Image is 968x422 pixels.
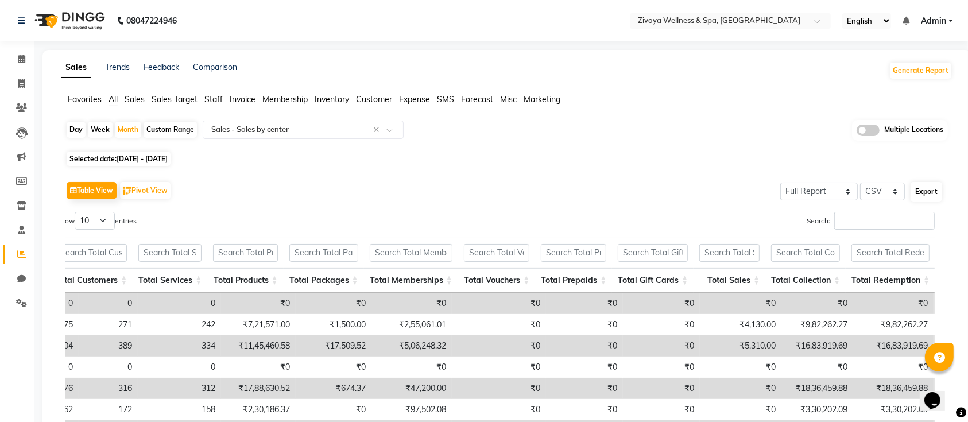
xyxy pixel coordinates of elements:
td: ₹4,130.00 [700,314,781,335]
th: Total Sales: activate to sort column ascending [694,268,765,293]
td: ₹0 [700,399,781,420]
span: Misc [500,94,517,104]
td: ₹0 [546,293,623,314]
td: 0 [79,293,138,314]
span: Customer [356,94,392,104]
th: Total Products: activate to sort column ascending [207,268,283,293]
div: Day [67,122,86,138]
td: ₹0 [623,293,700,314]
input: Search Total Packages [289,244,358,262]
td: ₹0 [221,357,296,378]
th: Total Memberships: activate to sort column ascending [364,268,458,293]
td: ₹0 [546,314,623,335]
td: ₹0 [221,293,296,314]
td: ₹5,310.00 [700,335,781,357]
td: ₹7,21,571.00 [221,314,296,335]
td: ₹0 [546,378,623,399]
td: ₹9,82,262.27 [853,314,934,335]
td: 389 [79,335,138,357]
span: Multiple Locations [884,125,943,136]
span: [DATE] - [DATE] [117,154,168,163]
td: ₹17,509.52 [296,335,371,357]
td: 271 [79,314,138,335]
span: All [109,94,118,104]
td: 0 [138,293,221,314]
td: ₹674.37 [296,378,371,399]
td: ₹0 [781,357,853,378]
span: Expense [399,94,430,104]
td: ₹0 [371,293,452,314]
input: Search Total Prepaids [541,244,606,262]
iframe: chat widget [920,376,957,411]
td: ₹0 [623,314,700,335]
th: Total Collection: activate to sort column ascending [765,268,846,293]
td: ₹2,55,061.01 [371,314,452,335]
input: Search Total Collection [771,244,840,262]
button: Table View [67,182,117,199]
input: Search Total Vouchers [464,244,530,262]
span: Clear all [373,124,383,136]
span: Inventory [315,94,349,104]
a: Trends [105,62,130,72]
span: Forecast [461,94,493,104]
td: ₹0 [623,378,700,399]
div: Week [88,122,113,138]
button: Pivot View [120,182,171,199]
td: 316 [79,378,138,399]
th: Total Customers: activate to sort column ascending [49,268,133,293]
td: ₹16,83,919.69 [853,335,934,357]
input: Search Total Redemption [851,244,930,262]
th: Total Packages: activate to sort column ascending [284,268,364,293]
td: ₹16,83,919.69 [781,335,853,357]
td: ₹0 [296,357,371,378]
th: Total Gift Cards: activate to sort column ascending [612,268,694,293]
div: Custom Range [144,122,197,138]
input: Search: [834,212,935,230]
td: 158 [138,399,221,420]
td: ₹0 [452,378,546,399]
span: Staff [204,94,223,104]
input: Search Total Gift Cards [618,244,688,262]
td: ₹0 [700,378,781,399]
td: ₹0 [546,335,623,357]
span: Admin [921,15,946,27]
b: 08047224946 [126,5,177,37]
td: ₹3,30,202.09 [853,399,934,420]
th: Total Redemption: activate to sort column ascending [846,268,935,293]
td: 0 [138,357,221,378]
td: ₹0 [700,293,781,314]
span: Membership [262,94,308,104]
td: ₹0 [296,293,371,314]
input: Search Total Sales [699,244,760,262]
td: ₹0 [452,399,546,420]
td: ₹0 [623,357,700,378]
input: Search Total Services [138,244,202,262]
td: ₹0 [781,293,853,314]
td: ₹2,30,186.37 [221,399,296,420]
td: 312 [138,378,221,399]
td: ₹97,502.08 [371,399,452,420]
span: Sales [125,94,145,104]
td: ₹0 [296,399,371,420]
td: ₹0 [853,357,934,378]
td: ₹0 [546,357,623,378]
label: Show entries [57,212,137,230]
span: Favorites [68,94,102,104]
input: Search Total Products [213,244,277,262]
span: SMS [437,94,454,104]
td: ₹47,200.00 [371,378,452,399]
td: ₹9,82,262.27 [781,314,853,335]
th: Total Prepaids: activate to sort column ascending [535,268,612,293]
td: ₹0 [700,357,781,378]
td: ₹0 [452,357,546,378]
td: ₹5,06,248.32 [371,335,452,357]
td: ₹0 [371,357,452,378]
td: 0 [79,357,138,378]
th: Total Vouchers: activate to sort column ascending [458,268,536,293]
span: Invoice [230,94,255,104]
td: ₹0 [452,335,546,357]
label: Search: [807,212,935,230]
img: pivot.png [123,187,131,195]
td: ₹0 [853,293,934,314]
td: ₹17,88,630.52 [221,378,296,399]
